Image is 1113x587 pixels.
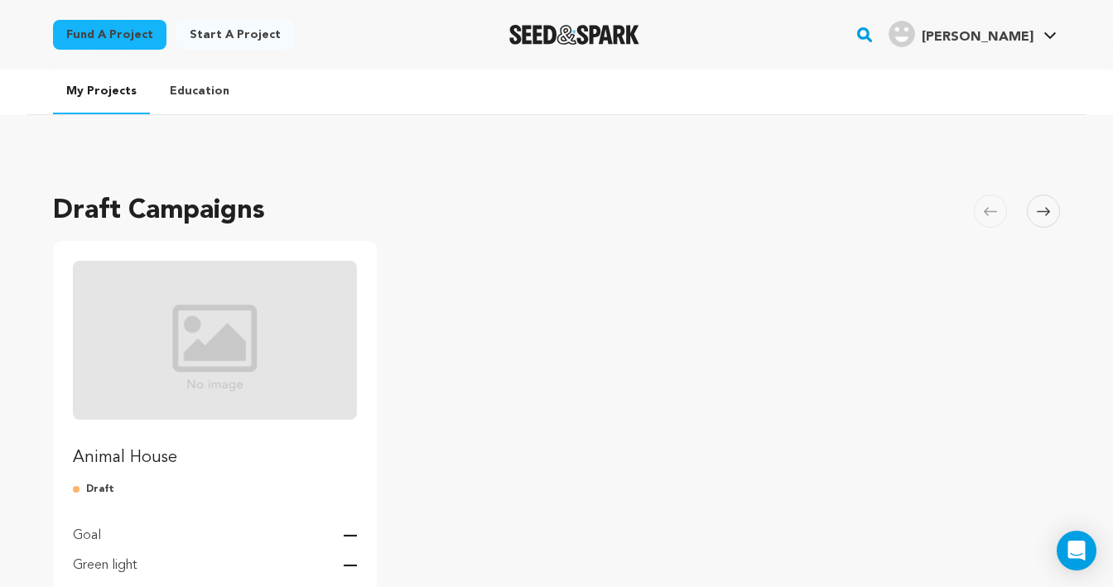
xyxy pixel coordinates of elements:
img: Seed&Spark Logo Dark Mode [509,25,639,45]
div: Sam W.'s Profile [889,21,1033,47]
a: Seed&Spark Homepage [509,25,639,45]
img: submitted-for-review.svg [73,483,86,496]
p: Draft [73,483,357,496]
span: Sam W.'s Profile [885,17,1060,52]
p: — [344,526,357,546]
div: Open Intercom Messenger [1057,531,1096,570]
a: Sam W.'s Profile [885,17,1060,47]
h2: Draft Campaigns [53,191,265,231]
a: Fund a project [53,20,166,50]
a: Fund Animal House [73,261,357,469]
p: Animal House [73,446,357,469]
a: Start a project [176,20,294,50]
a: Education [157,70,243,113]
p: — [344,556,357,575]
p: Goal [73,526,101,546]
p: Green light [73,556,137,575]
a: My Projects [53,70,150,114]
span: [PERSON_NAME] [922,31,1033,44]
img: user.png [889,21,915,47]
